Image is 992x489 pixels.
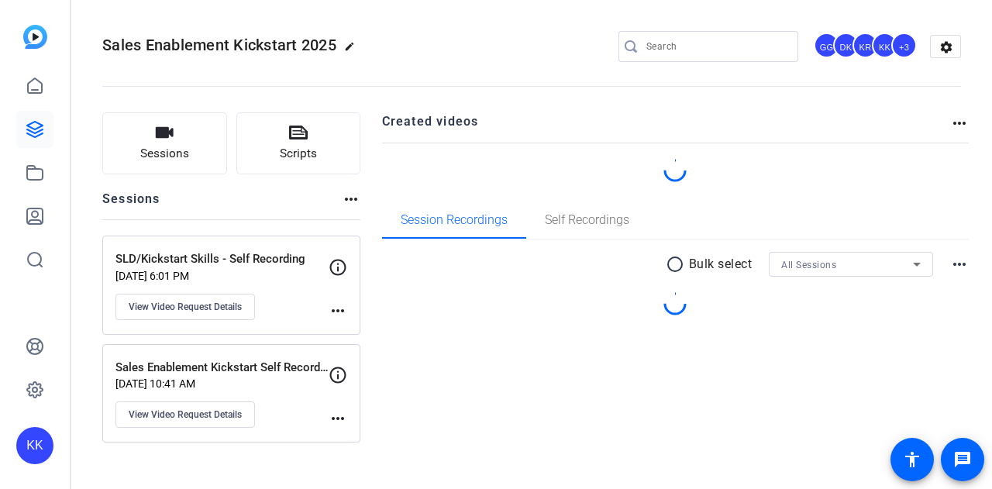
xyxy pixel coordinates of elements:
mat-icon: edit [344,41,363,60]
mat-icon: message [953,450,972,469]
mat-icon: more_horiz [950,114,969,133]
div: KK [16,427,53,464]
div: DK [833,33,859,58]
mat-icon: more_horiz [342,190,360,208]
div: GG [814,33,839,58]
span: Self Recordings [545,214,629,226]
span: Sessions [140,145,189,163]
p: Sales Enablement Kickstart Self Recording [115,359,329,377]
button: View Video Request Details [115,294,255,320]
button: Scripts [236,112,361,174]
ngx-avatar: Kendra Rojas [852,33,880,60]
p: SLD/Kickstart Skills - Self Recording [115,250,329,268]
mat-icon: accessibility [903,450,921,469]
p: [DATE] 10:41 AM [115,377,329,390]
span: Scripts [280,145,317,163]
ngx-avatar: George Grant [814,33,841,60]
div: KR [852,33,878,58]
mat-icon: settings [931,36,962,59]
mat-icon: more_horiz [329,409,347,428]
ngx-avatar: Kristen King [872,33,899,60]
div: +3 [891,33,917,58]
ngx-avatar: David King [833,33,860,60]
span: All Sessions [781,260,836,270]
h2: Created videos [382,112,951,143]
p: Bulk select [689,255,753,274]
div: KK [872,33,897,58]
button: Sessions [102,112,227,174]
span: Session Recordings [401,214,508,226]
span: View Video Request Details [129,408,242,421]
button: View Video Request Details [115,401,255,428]
mat-icon: more_horiz [329,301,347,320]
input: Search [646,37,786,56]
img: blue-gradient.svg [23,25,47,49]
span: Sales Enablement Kickstart 2025 [102,36,336,54]
mat-icon: radio_button_unchecked [666,255,689,274]
mat-icon: more_horiz [950,255,969,274]
span: View Video Request Details [129,301,242,313]
h2: Sessions [102,190,160,219]
p: [DATE] 6:01 PM [115,270,329,282]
